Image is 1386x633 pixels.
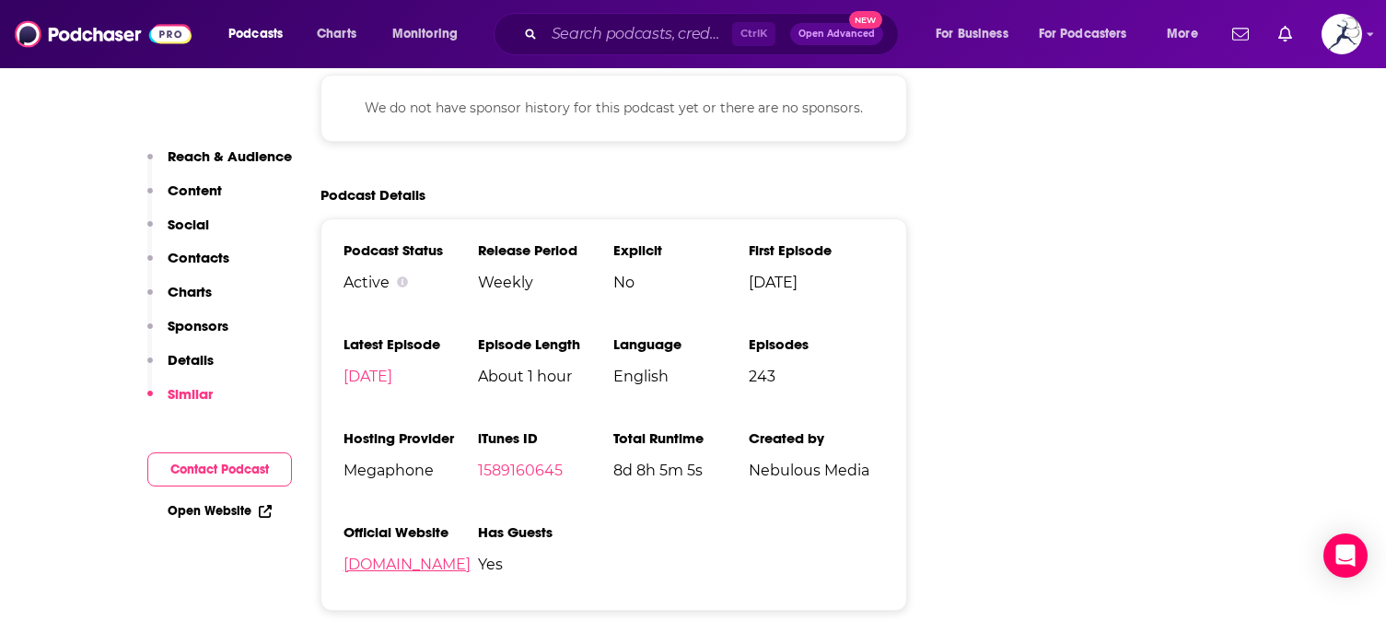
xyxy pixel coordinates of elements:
[344,241,479,259] h3: Podcast Status
[613,274,749,291] span: No
[344,462,479,479] span: Megaphone
[147,283,212,317] button: Charts
[344,429,479,447] h3: Hosting Provider
[344,98,885,118] p: We do not have sponsor history for this podcast yet or there are no sponsors.
[1039,21,1127,47] span: For Podcasters
[478,462,563,479] a: 1589160645
[478,241,613,259] h3: Release Period
[147,147,292,182] button: Reach & Audience
[478,368,613,385] span: About 1 hour
[1027,19,1154,49] button: open menu
[344,523,479,541] h3: Official Website
[344,368,392,385] a: [DATE]
[344,556,471,573] a: [DOMAIN_NAME]
[936,21,1008,47] span: For Business
[168,182,222,199] p: Content
[923,19,1031,49] button: open menu
[749,462,884,479] span: Nebulous Media
[168,216,209,233] p: Social
[749,429,884,447] h3: Created by
[168,317,228,334] p: Sponsors
[344,274,479,291] div: Active
[392,21,458,47] span: Monitoring
[379,19,482,49] button: open menu
[147,385,213,419] button: Similar
[305,19,367,49] a: Charts
[317,21,356,47] span: Charts
[1323,533,1368,578] div: Open Intercom Messenger
[511,13,916,55] div: Search podcasts, credits, & more...
[168,385,213,403] p: Similar
[147,317,228,351] button: Sponsors
[168,147,292,165] p: Reach & Audience
[749,274,884,291] span: [DATE]
[478,335,613,353] h3: Episode Length
[344,335,479,353] h3: Latest Episode
[168,351,214,369] p: Details
[732,22,775,46] span: Ctrl K
[215,19,307,49] button: open menu
[168,283,212,300] p: Charts
[478,556,613,573] span: Yes
[613,335,749,353] h3: Language
[849,11,882,29] span: New
[168,503,272,519] a: Open Website
[749,335,884,353] h3: Episodes
[613,368,749,385] span: English
[798,29,875,39] span: Open Advanced
[147,216,209,250] button: Social
[613,241,749,259] h3: Explicit
[544,19,732,49] input: Search podcasts, credits, & more...
[1271,18,1299,50] a: Show notifications dropdown
[147,452,292,486] button: Contact Podcast
[749,241,884,259] h3: First Episode
[478,274,613,291] span: Weekly
[478,429,613,447] h3: iTunes ID
[147,351,214,385] button: Details
[168,249,229,266] p: Contacts
[478,523,613,541] h3: Has Guests
[1322,14,1362,54] img: User Profile
[1154,19,1221,49] button: open menu
[147,249,229,283] button: Contacts
[1225,18,1256,50] a: Show notifications dropdown
[320,186,425,204] h2: Podcast Details
[1322,14,1362,54] span: Logged in as BloomsburySpecialInterest
[1322,14,1362,54] button: Show profile menu
[228,21,283,47] span: Podcasts
[613,429,749,447] h3: Total Runtime
[147,182,222,216] button: Content
[749,368,884,385] span: 243
[1167,21,1198,47] span: More
[790,23,883,45] button: Open AdvancedNew
[613,462,749,479] span: 8d 8h 5m 5s
[15,17,192,52] img: Podchaser - Follow, Share and Rate Podcasts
